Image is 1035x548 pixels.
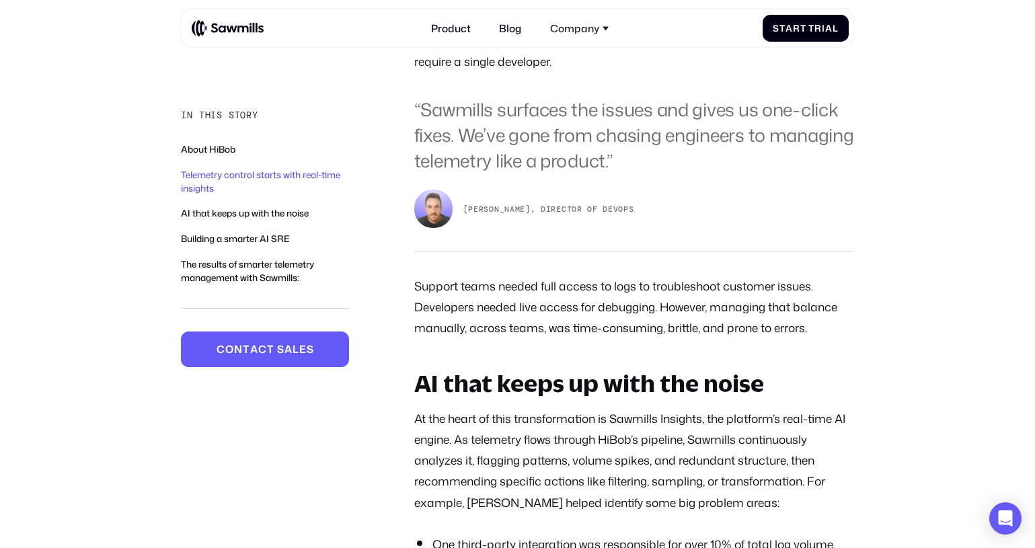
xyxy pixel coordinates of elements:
a: About HiBob [181,143,235,156]
span: r [793,23,800,34]
figcaption: [PERSON_NAME], Director of DevOps [463,204,634,216]
span: S [773,23,779,34]
span: r [814,23,822,34]
span: t [779,23,785,34]
span: a [284,344,293,356]
a: The results of smarter telemetry management with Sawmills: [181,258,314,284]
span: n [234,344,243,356]
a: StartTrial [763,15,849,41]
p: At the heart of this transformation is Sawmills Insights, the platform’s real-time AI engine. As ... [414,408,854,513]
div: Open Intercom Messenger [989,502,1022,535]
a: Building a smarter AI SRE [181,232,289,245]
strong: AI that keeps up with the noise [414,369,764,397]
a: Telemetry control starts with real-time insights [181,168,340,194]
a: Blog [492,14,529,42]
blockquote: “Sawmills surfaces the issues and gives us one-click fixes. We’ve gone from chasing engineers to ... [414,97,854,173]
a: Product [424,14,479,42]
div: Company [542,14,617,42]
a: AI that keeps up with the noise [181,207,309,220]
span: l [833,23,839,34]
span: i [822,23,825,34]
span: C [217,344,225,356]
span: a [825,23,833,34]
span: l [293,344,299,356]
span: t [243,344,250,356]
span: T [808,23,814,34]
span: t [267,344,274,356]
span: t [800,23,806,34]
span: o [225,344,234,356]
span: a [250,344,258,356]
div: Company [550,22,599,34]
a: Contactsales [181,332,349,368]
span: c [258,344,267,356]
span: s [307,344,314,356]
span: a [785,23,793,34]
div: In this story [181,110,258,122]
p: Support teams needed full access to logs to troubleshoot customer issues. Developers needed live ... [414,276,854,338]
nav: In this story [181,143,349,309]
span: e [299,344,307,356]
span: s [277,344,284,356]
